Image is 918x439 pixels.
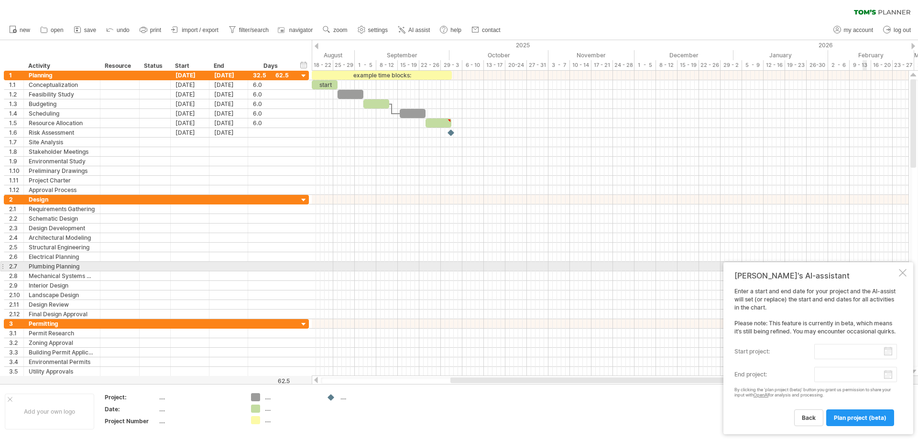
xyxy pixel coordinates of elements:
[734,387,897,398] div: By clicking the 'plan project (beta)' button you grant us permission to share your input with for...
[7,24,33,36] a: new
[175,61,204,71] div: Start
[29,185,95,194] div: Approval Process
[248,61,293,71] div: Days
[9,224,23,233] div: 2.3
[29,109,95,118] div: Scheduling
[9,138,23,147] div: 1.7
[733,50,828,60] div: January 2026
[828,50,914,60] div: February 2026
[699,60,721,70] div: 22 - 26
[721,60,742,70] div: 29 - 2
[29,300,95,309] div: Design Review
[333,27,347,33] span: zoom
[29,157,95,166] div: Environmental Study
[171,128,209,137] div: [DATE]
[9,252,23,261] div: 2.6
[171,99,209,108] div: [DATE]
[105,405,157,413] div: Date:
[29,319,95,328] div: Permitting
[828,60,850,70] div: 2 - 6
[419,60,441,70] div: 22 - 26
[656,60,678,70] div: 8 - 12
[9,195,23,204] div: 2
[29,166,95,175] div: Preliminary Drawings
[171,71,209,80] div: [DATE]
[807,60,828,70] div: 26-30
[29,271,95,280] div: Mechanical Systems Design
[9,71,23,80] div: 1
[312,60,333,70] div: 18 - 22
[171,118,209,128] div: [DATE]
[9,329,23,338] div: 3.1
[29,195,95,204] div: Design
[613,60,634,70] div: 24 - 28
[634,50,733,60] div: December 2025
[9,166,23,175] div: 1.10
[29,118,95,128] div: Resource Allocation
[548,60,570,70] div: 3 - 7
[29,71,95,80] div: Planning
[9,262,23,271] div: 2.7
[312,80,338,89] div: start
[209,99,248,108] div: [DATE]
[29,147,95,156] div: Stakeholder Meetings
[871,60,893,70] div: 16 - 20
[844,27,873,33] span: my account
[9,176,23,185] div: 1.11
[29,357,95,366] div: Environmental Permits
[9,204,23,214] div: 2.1
[9,185,23,194] div: 1.12
[29,138,95,147] div: Site Analysis
[9,233,23,242] div: 2.4
[29,290,95,300] div: Landscape Design
[29,80,95,89] div: Conceptualization
[29,176,95,185] div: Project Charter
[734,271,897,280] div: [PERSON_NAME]'s AI-assistant
[29,329,95,338] div: Permit Research
[9,271,23,280] div: 2.8
[71,24,99,36] a: save
[548,50,634,60] div: November 2025
[469,24,503,36] a: contact
[144,61,165,71] div: Status
[395,24,433,36] a: AI assist
[802,414,816,421] span: back
[312,71,452,80] div: example time blocks:
[289,27,313,33] span: navigator
[9,214,23,223] div: 2.2
[159,417,240,425] div: ....
[159,405,240,413] div: ....
[376,60,398,70] div: 8 - 12
[29,214,95,223] div: Schematic Design
[9,109,23,118] div: 1.4
[9,147,23,156] div: 1.8
[9,310,23,319] div: 2.12
[881,24,914,36] a: log out
[462,60,484,70] div: 6 - 10
[137,24,164,36] a: print
[794,409,823,426] a: back
[9,338,23,347] div: 3.2
[209,128,248,137] div: [DATE]
[894,27,911,33] span: log out
[20,27,30,33] span: new
[9,290,23,300] div: 2.10
[570,60,591,70] div: 10 - 14
[209,109,248,118] div: [DATE]
[104,24,132,36] a: undo
[754,392,768,397] a: OpenAI
[38,24,66,36] a: open
[29,224,95,233] div: Design Development
[253,99,289,108] div: 6.0
[591,60,613,70] div: 17 - 21
[355,50,449,60] div: September 2025
[29,281,95,290] div: Interior Design
[29,252,95,261] div: Electrical Planning
[51,27,64,33] span: open
[850,60,871,70] div: 9 - 13
[253,80,289,89] div: 6.0
[265,416,317,424] div: ....
[29,233,95,242] div: Architectural Modeling
[450,27,461,33] span: help
[105,61,134,71] div: Resource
